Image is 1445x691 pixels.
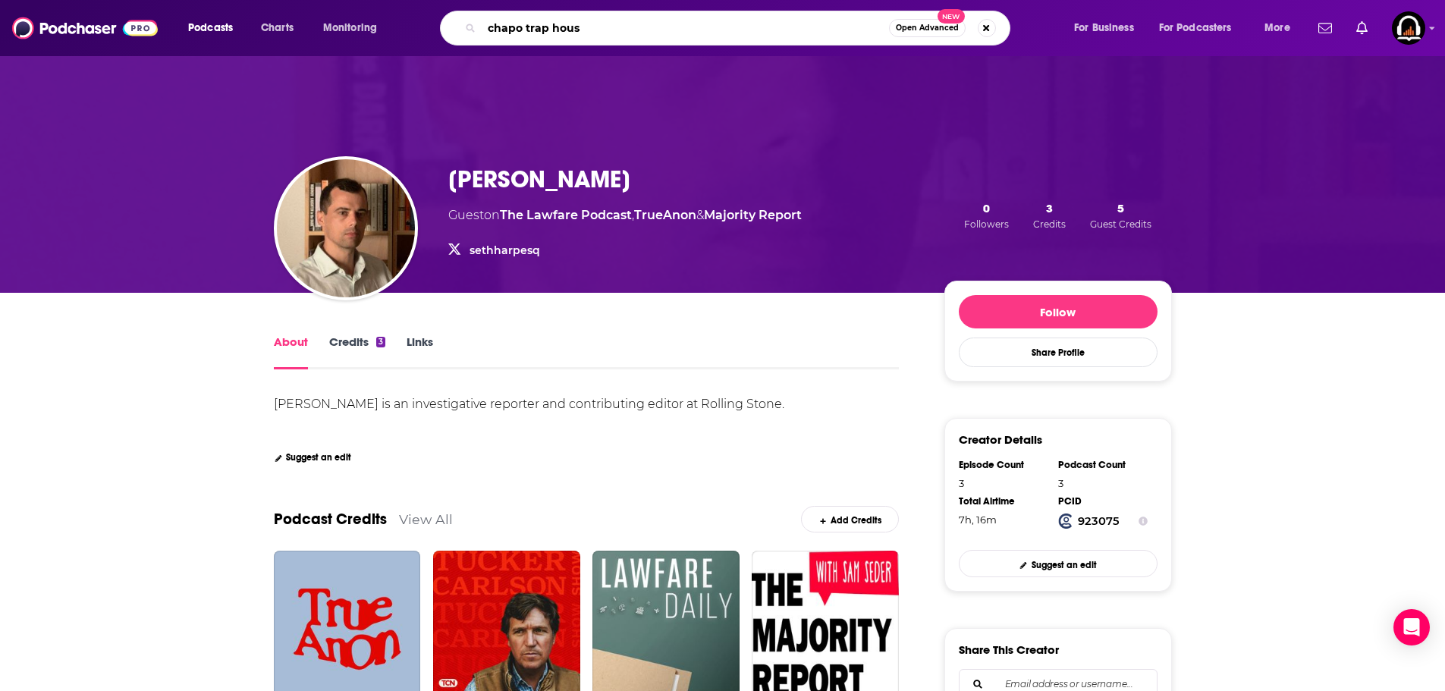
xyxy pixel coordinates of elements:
button: Open AdvancedNew [889,19,966,37]
button: open menu [1254,16,1309,40]
span: Charts [261,17,294,39]
a: View All [399,511,453,527]
span: 5 [1117,201,1124,215]
a: Show notifications dropdown [1350,15,1374,41]
span: , [632,208,634,222]
div: Episode Count [959,459,1048,471]
span: For Podcasters [1159,17,1232,39]
div: [PERSON_NAME] is an investigative reporter and contributing editor at Rolling Stone. [274,397,784,411]
span: More [1264,17,1290,39]
button: Show profile menu [1392,11,1425,45]
span: 3 [1046,201,1053,215]
button: open menu [313,16,397,40]
button: 0Followers [960,200,1013,231]
div: 3 [1058,477,1148,489]
span: Logged in as kpunia [1392,11,1425,45]
a: The Lawfare Podcast [500,208,632,222]
a: Podcast Credits [274,510,387,529]
a: Links [407,335,433,369]
strong: 923075 [1078,514,1120,528]
a: Charts [251,16,303,40]
img: Podchaser Creator ID logo [1058,514,1073,529]
span: New [938,9,965,24]
span: 0 [983,201,990,215]
button: Show Info [1139,514,1148,529]
h3: Share This Creator [959,642,1059,657]
div: Search podcasts, credits, & more... [454,11,1025,46]
span: Followers [964,218,1009,230]
span: Guest Credits [1090,218,1151,230]
button: Share Profile [959,338,1158,367]
button: open menu [1149,16,1254,40]
a: Majority Report [704,208,802,222]
img: Podchaser - Follow, Share and Rate Podcasts [12,14,158,42]
h1: [PERSON_NAME] [448,165,630,194]
a: Suggest an edit [959,550,1158,576]
span: Open Advanced [896,24,959,32]
div: 3 [376,337,385,347]
a: Suggest an edit [274,452,352,463]
span: Podcasts [188,17,233,39]
span: & [696,208,704,222]
div: PCID [1058,495,1148,507]
span: Guest [448,208,484,222]
a: TrueAnon [634,208,696,222]
button: open menu [177,16,253,40]
button: open menu [1063,16,1153,40]
a: sethharpesq [470,243,540,257]
img: User Profile [1392,11,1425,45]
div: Total Airtime [959,495,1048,507]
div: Podcast Count [1058,459,1148,471]
button: 5Guest Credits [1085,200,1156,231]
button: Follow [959,295,1158,328]
span: Credits [1033,218,1066,230]
div: 3 [959,477,1048,489]
h3: Creator Details [959,432,1042,447]
a: About [274,335,308,369]
span: 7 hours, 16 minutes, 37 seconds [959,514,997,526]
span: on [484,208,632,222]
span: Monitoring [323,17,377,39]
img: Seth Harp [277,159,415,297]
button: 3Credits [1029,200,1070,231]
div: Open Intercom Messenger [1393,609,1430,645]
a: Credits3 [329,335,385,369]
a: Show notifications dropdown [1312,15,1338,41]
span: For Business [1074,17,1134,39]
a: Add Credits [801,506,899,532]
input: Search podcasts, credits, & more... [482,16,889,40]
